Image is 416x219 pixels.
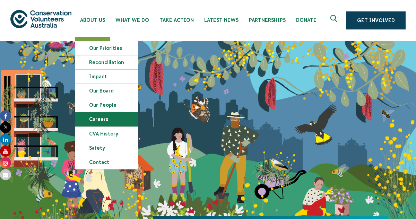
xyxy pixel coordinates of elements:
[75,112,138,126] a: Careers
[249,17,286,23] span: Partnerships
[296,17,317,23] span: Donate
[204,17,239,23] span: Latest News
[330,15,339,26] span: Expand search box
[75,98,138,112] a: Our People
[75,55,138,69] a: Reconciliation
[75,127,138,141] a: CVA history
[80,17,105,23] span: About Us
[75,41,138,55] a: Our Priorities
[159,17,194,23] span: Take Action
[75,141,138,155] a: Safety
[75,70,138,84] a: Impact
[10,10,71,28] img: logo.svg
[75,155,138,169] a: Contact
[326,12,343,29] button: Expand search box Close search box
[115,17,149,23] span: What We Do
[346,11,406,29] a: Get Involved
[75,84,138,98] a: Our Board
